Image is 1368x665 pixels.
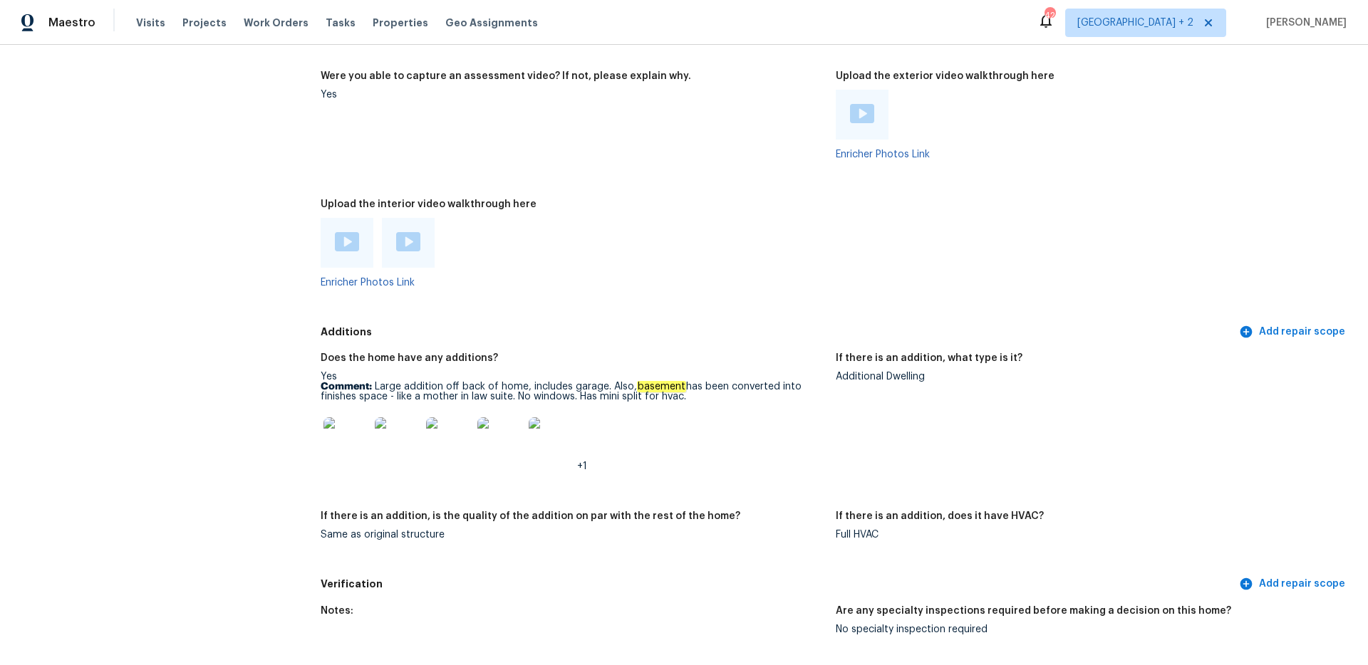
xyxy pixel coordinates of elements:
a: Enricher Photos Link [836,150,930,159]
h5: If there is an addition, is the quality of the addition on par with the rest of the home? [321,511,740,521]
span: Maestro [48,16,95,30]
h5: Were you able to capture an assessment video? If not, please explain why. [321,71,691,81]
h5: Notes: [321,606,353,616]
button: Add repair scope [1236,319,1351,345]
span: Add repair scope [1242,323,1345,341]
h5: If there is an addition, does it have HVAC? [836,511,1044,521]
h5: Additions [321,325,1236,340]
span: Add repair scope [1242,575,1345,593]
span: +1 [577,461,587,471]
span: Work Orders [244,16,309,30]
a: Play Video [850,104,874,125]
div: Yes [321,90,824,100]
div: Yes [321,372,824,471]
div: Same as original structure [321,530,824,540]
h5: If there is an addition, what type is it? [836,353,1022,363]
p: Large addition off back of home, includes garage. Also, has been converted into finishes space - ... [321,382,824,402]
img: Play Video [396,232,420,251]
h5: Are any specialty inspections required before making a decision on this home? [836,606,1231,616]
h5: Does the home have any additions? [321,353,498,363]
em: basement [637,381,686,392]
h5: Upload the exterior video walkthrough here [836,71,1054,81]
a: Play Video [335,232,359,253]
div: 42 [1045,9,1054,23]
a: Enricher Photos Link [321,278,415,288]
span: Projects [182,16,227,30]
span: Tasks [326,18,356,28]
div: Full HVAC [836,530,1339,540]
h5: Verification [321,577,1236,592]
span: [GEOGRAPHIC_DATA] + 2 [1077,16,1193,30]
b: Comment: [321,382,372,392]
span: Geo Assignments [445,16,538,30]
img: Play Video [335,232,359,251]
button: Add repair scope [1236,571,1351,597]
div: Additional Dwelling [836,372,1339,382]
div: No specialty inspection required [836,624,1339,634]
h5: Upload the interior video walkthrough here [321,199,537,209]
span: [PERSON_NAME] [1260,16,1347,30]
span: Visits [136,16,165,30]
img: Play Video [850,104,874,123]
a: Play Video [396,232,420,253]
span: Properties [373,16,428,30]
